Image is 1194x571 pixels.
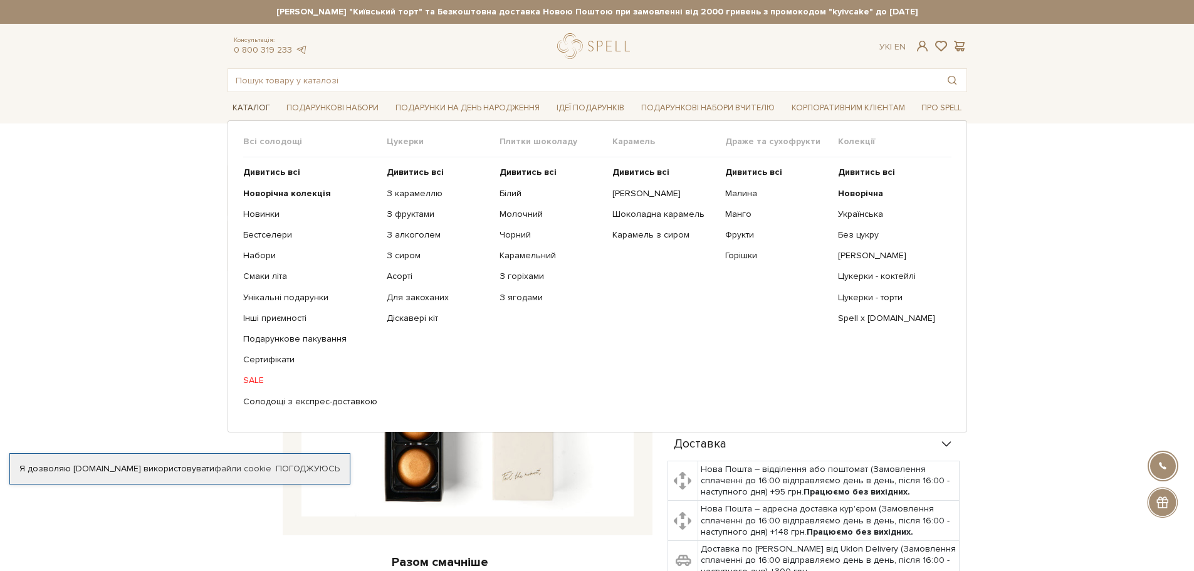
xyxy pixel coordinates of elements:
[636,97,780,118] a: Подарункові набори Вчителю
[804,486,910,497] b: Працюємо без вихідних.
[387,136,500,147] span: Цукерки
[10,463,350,474] div: Я дозволяю [DOMAIN_NAME] використовувати
[243,229,377,241] a: Бестселери
[500,229,603,241] a: Чорний
[838,229,941,241] a: Без цукру
[838,209,941,220] a: Українська
[698,501,960,541] td: Нова Пошта – адресна доставка кур'єром (Замовлення сплаченні до 16:00 відправляємо день в день, п...
[612,209,716,220] a: Шоколадна карамель
[228,554,652,570] div: Разом смачніше
[243,188,377,199] a: Новорічна колекція
[725,188,829,199] a: Малина
[243,292,377,303] a: Унікальні подарунки
[243,375,377,386] a: SALE
[725,167,782,177] b: Дивитись всі
[387,313,490,324] a: Діскавері кіт
[725,136,838,147] span: Драже та сухофрукти
[612,188,716,199] a: [PERSON_NAME]
[295,45,308,55] a: telegram
[725,209,829,220] a: Манго
[725,167,829,178] a: Дивитись всі
[243,354,377,365] a: Сертифікати
[243,271,377,282] a: Смаки літа
[894,41,906,52] a: En
[557,33,636,59] a: logo
[838,250,941,261] a: [PERSON_NAME]
[228,69,938,92] input: Пошук товару у каталозі
[725,229,829,241] a: Фрукти
[698,461,960,501] td: Нова Пошта – відділення або поштомат (Замовлення сплаченні до 16:00 відправляємо день в день, піс...
[387,250,490,261] a: З сиром
[500,167,557,177] b: Дивитись всі
[838,167,895,177] b: Дивитись всі
[612,229,716,241] a: Карамель з сиром
[938,69,966,92] button: Пошук товару у каталозі
[243,313,377,324] a: Інші приємності
[500,209,603,220] a: Молочний
[838,271,941,282] a: Цукерки - коктейлі
[214,463,271,474] a: файли cookie
[387,271,490,282] a: Асорті
[807,526,913,537] b: Працюємо без вихідних.
[228,98,275,118] a: Каталог
[787,98,910,118] a: Корпоративним клієнтам
[838,313,941,324] a: Spell x [DOMAIN_NAME]
[500,250,603,261] a: Карамельний
[500,292,603,303] a: З ягодами
[838,167,941,178] a: Дивитись всі
[243,188,331,199] b: Новорічна колекція
[243,333,377,345] a: Подарункове пакування
[879,41,906,53] div: Ук
[612,136,725,147] span: Карамель
[500,167,603,178] a: Дивитись всі
[500,136,612,147] span: Плитки шоколаду
[243,250,377,261] a: Набори
[612,167,669,177] b: Дивитись всі
[500,188,603,199] a: Білий
[838,188,941,199] a: Новорічна
[387,167,444,177] b: Дивитись всі
[390,98,545,118] a: Подарунки на День народження
[243,396,377,407] a: Солодощі з експрес-доставкою
[500,271,603,282] a: З горіхами
[387,292,490,303] a: Для закоханих
[725,250,829,261] a: Горішки
[387,188,490,199] a: З карамеллю
[243,167,377,178] a: Дивитись всі
[387,167,490,178] a: Дивитись всі
[228,6,967,18] strong: [PERSON_NAME] "Київський торт" та Безкоштовна доставка Новою Поштою при замовленні від 2000 гриве...
[552,98,629,118] a: Ідеї подарунків
[674,439,726,450] span: Доставка
[228,120,967,432] div: Каталог
[234,45,292,55] a: 0 800 319 233
[281,98,384,118] a: Подарункові набори
[890,41,892,52] span: |
[243,209,377,220] a: Новинки
[243,136,387,147] span: Всі солодощі
[387,229,490,241] a: З алкоголем
[612,167,716,178] a: Дивитись всі
[234,36,308,45] span: Консультація:
[838,292,941,303] a: Цукерки - торти
[387,209,490,220] a: З фруктами
[243,167,300,177] b: Дивитись всі
[838,136,951,147] span: Колекції
[916,98,966,118] a: Про Spell
[276,463,340,474] a: Погоджуюсь
[838,188,883,199] b: Новорічна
